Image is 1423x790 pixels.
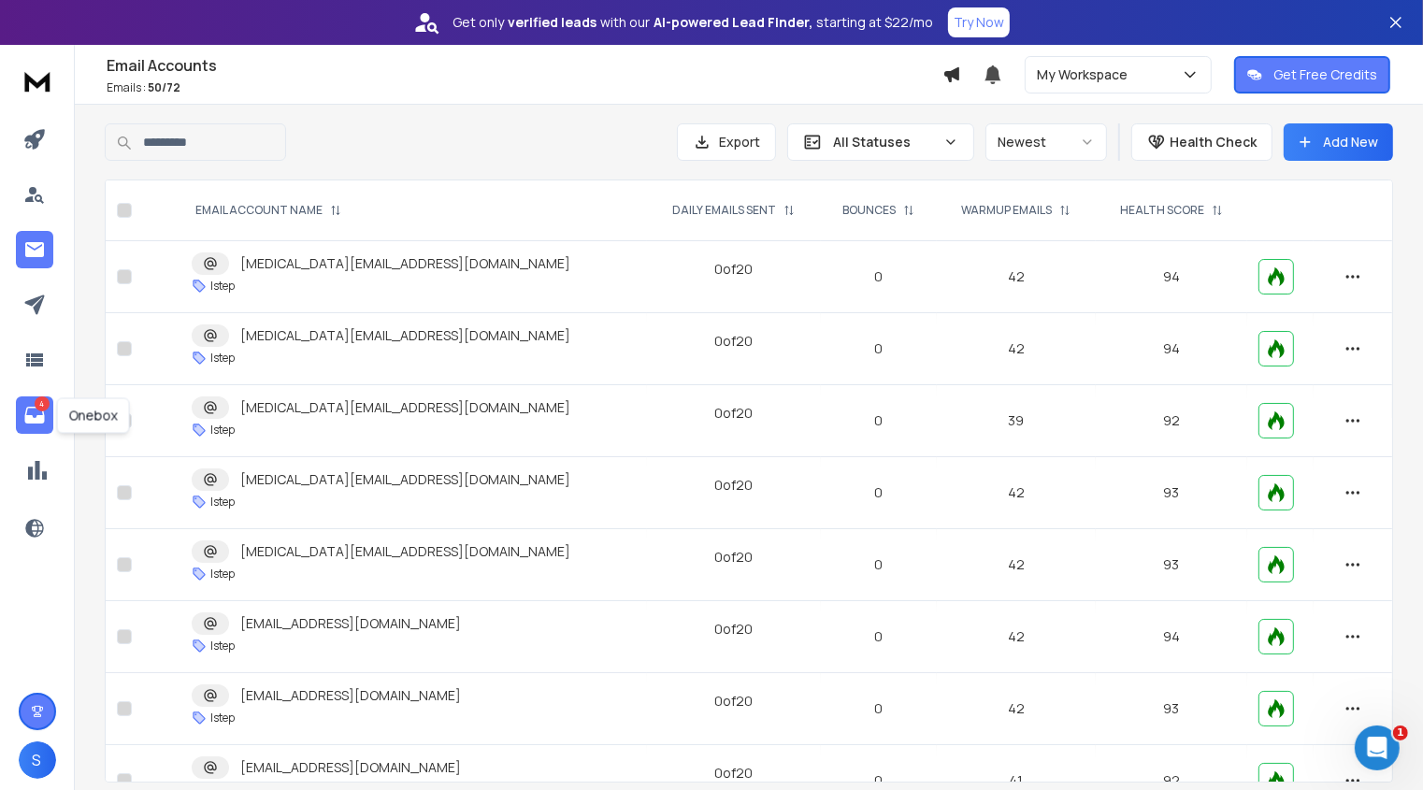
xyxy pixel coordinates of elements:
[937,241,1096,313] td: 42
[19,741,56,779] button: S
[195,203,341,218] div: EMAIL ACCOUNT NAME
[1234,56,1390,93] button: Get Free Credits
[148,79,180,95] span: 50 / 72
[714,260,753,279] div: 0 of 20
[714,620,753,639] div: 0 of 20
[240,614,461,633] p: [EMAIL_ADDRESS][DOMAIN_NAME]
[1131,123,1272,161] button: Health Check
[832,411,926,430] p: 0
[842,203,896,218] p: BOUNCES
[937,529,1096,601] td: 42
[240,686,461,705] p: [EMAIL_ADDRESS][DOMAIN_NAME]
[1355,725,1400,770] iframe: Intercom live chat
[1096,529,1247,601] td: 93
[677,123,776,161] button: Export
[1096,385,1247,457] td: 92
[453,13,933,32] p: Get only with our starting at $22/mo
[1037,65,1135,84] p: My Workspace
[714,692,753,711] div: 0 of 20
[937,385,1096,457] td: 39
[35,396,50,411] p: 4
[954,13,1004,32] p: Try Now
[240,254,570,273] p: [MEDICAL_DATA][EMAIL_ADDRESS][DOMAIN_NAME]
[832,627,926,646] p: 0
[961,203,1052,218] p: WARMUP EMAILS
[1096,673,1247,745] td: 93
[937,457,1096,529] td: 42
[1273,65,1377,84] p: Get Free Credits
[714,332,753,351] div: 0 of 20
[1170,133,1257,151] p: Health Check
[57,398,130,434] div: Onebox
[672,203,776,218] p: DAILY EMAILS SENT
[240,470,570,489] p: [MEDICAL_DATA][EMAIL_ADDRESS][DOMAIN_NAME]
[832,339,926,358] p: 0
[937,313,1096,385] td: 42
[1096,457,1247,529] td: 93
[985,123,1107,161] button: Newest
[240,326,570,345] p: [MEDICAL_DATA][EMAIL_ADDRESS][DOMAIN_NAME]
[832,699,926,718] p: 0
[1120,203,1204,218] p: HEALTH SCORE
[654,13,812,32] strong: AI-powered Lead Finder,
[832,267,926,286] p: 0
[210,567,235,582] p: Istep
[714,764,753,783] div: 0 of 20
[240,398,570,417] p: [MEDICAL_DATA][EMAIL_ADDRESS][DOMAIN_NAME]
[19,64,56,98] img: logo
[948,7,1010,37] button: Try Now
[240,758,461,777] p: [EMAIL_ADDRESS][DOMAIN_NAME]
[210,639,235,654] p: Istep
[107,54,942,77] h1: Email Accounts
[1096,241,1247,313] td: 94
[832,555,926,574] p: 0
[714,476,753,495] div: 0 of 20
[1096,313,1247,385] td: 94
[107,80,942,95] p: Emails :
[714,548,753,567] div: 0 of 20
[508,13,597,32] strong: verified leads
[16,396,53,434] a: 4
[937,673,1096,745] td: 42
[832,771,926,790] p: 0
[832,483,926,502] p: 0
[210,279,235,294] p: Istep
[210,711,235,725] p: Istep
[1096,601,1247,673] td: 94
[1393,725,1408,740] span: 1
[937,601,1096,673] td: 42
[240,542,570,561] p: [MEDICAL_DATA][EMAIL_ADDRESS][DOMAIN_NAME]
[210,423,235,438] p: Istep
[210,495,235,510] p: Istep
[210,351,235,366] p: Istep
[833,133,936,151] p: All Statuses
[1284,123,1393,161] button: Add New
[714,404,753,423] div: 0 of 20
